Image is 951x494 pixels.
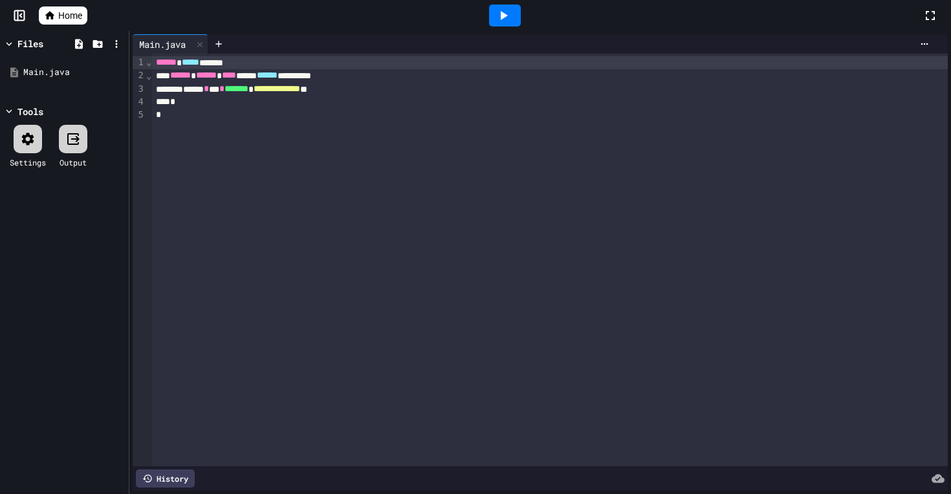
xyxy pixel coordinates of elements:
[146,57,152,67] span: Fold line
[60,156,87,168] div: Output
[133,34,208,54] div: Main.java
[17,37,43,50] div: Files
[136,469,195,488] div: History
[39,6,87,25] a: Home
[897,442,938,481] iframe: chat widget
[844,386,938,441] iframe: chat widget
[133,38,192,51] div: Main.java
[133,96,146,109] div: 4
[133,69,146,82] div: 2
[133,83,146,96] div: 3
[58,9,82,22] span: Home
[17,105,43,118] div: Tools
[133,56,146,69] div: 1
[23,66,124,79] div: Main.java
[10,156,46,168] div: Settings
[146,70,152,81] span: Fold line
[133,109,146,122] div: 5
